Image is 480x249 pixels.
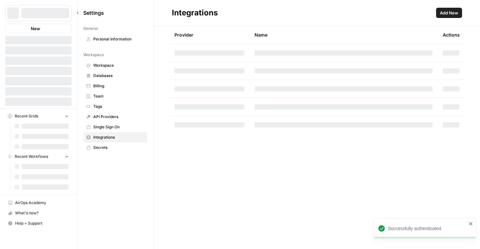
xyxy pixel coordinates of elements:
[83,81,147,91] a: Billing
[5,208,72,218] button: What's new?
[5,208,71,218] div: What's new?
[5,24,72,33] button: New
[93,36,144,42] span: Personal Information
[93,134,144,140] span: Integrations
[83,122,147,132] a: Single Sign On
[83,34,147,44] a: Personal Information
[93,114,144,120] span: API Providers
[93,124,144,130] span: Single Sign On
[5,198,72,208] a: AirOps Academy
[83,132,147,142] a: Integrations
[83,71,147,81] a: Databases
[83,9,104,17] span: Settings
[83,142,147,153] a: Secrets
[15,200,69,206] span: AirOps Academy
[93,104,144,109] span: Tags
[31,25,40,32] span: New
[93,83,144,89] span: Billing
[83,60,147,71] a: Workspace
[83,112,147,122] a: API Providers
[83,101,147,112] a: Tags
[93,63,144,68] span: Workspace
[255,26,433,44] div: Name
[469,221,473,226] button: close
[174,26,193,44] div: Provider
[15,154,48,159] span: Recent Workflows
[93,145,144,150] span: Secrets
[443,26,460,44] div: Actions
[5,152,72,161] button: Recent Workflows
[5,111,72,121] button: Recent Grids
[83,91,147,101] a: Team
[93,73,144,79] span: Databases
[15,220,69,226] span: Help + Support
[83,52,104,58] span: Workspace
[93,93,144,99] span: Team
[15,113,38,119] span: Recent Grids
[436,8,462,18] button: Add New
[83,26,98,31] span: General
[5,218,72,228] button: Help + Support
[388,225,467,232] div: Successfully authenticated
[440,10,458,16] span: Add New
[172,8,218,18] div: Integrations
